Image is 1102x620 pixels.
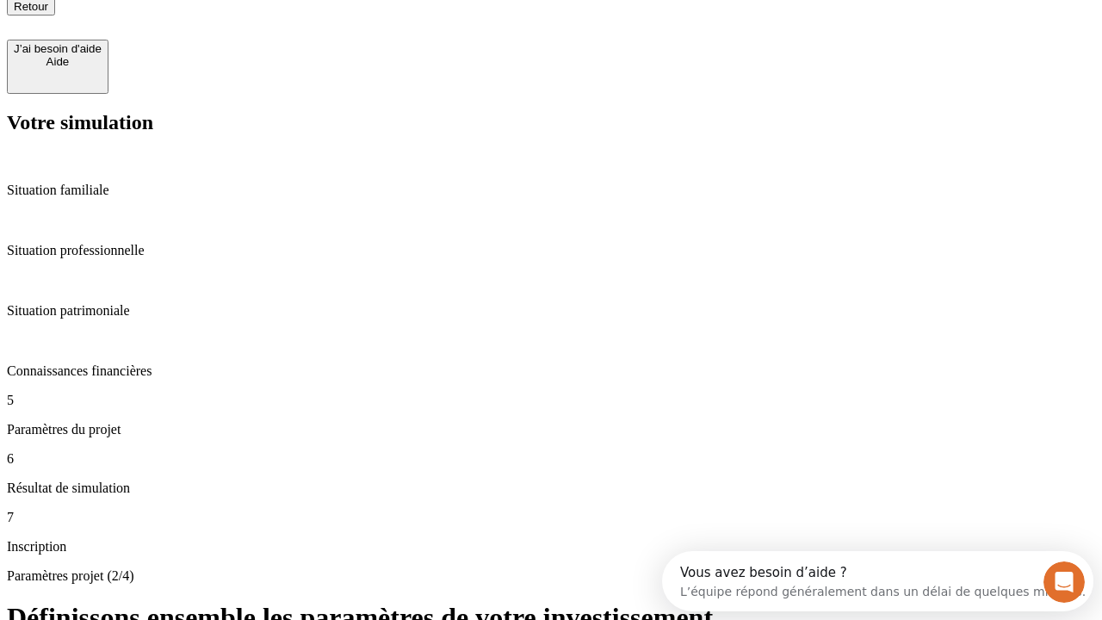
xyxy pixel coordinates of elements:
[7,539,1095,555] p: Inscription
[7,451,1095,467] p: 6
[7,183,1095,198] p: Situation familiale
[1043,561,1085,603] iframe: Intercom live chat
[14,55,102,68] div: Aide
[7,480,1095,496] p: Résultat de simulation
[18,28,424,46] div: L’équipe répond généralement dans un délai de quelques minutes.
[7,243,1095,258] p: Situation professionnelle
[7,393,1095,408] p: 5
[14,42,102,55] div: J’ai besoin d'aide
[7,510,1095,525] p: 7
[18,15,424,28] div: Vous avez besoin d’aide ?
[7,7,474,54] div: Ouvrir le Messenger Intercom
[7,303,1095,319] p: Situation patrimoniale
[7,40,108,94] button: J’ai besoin d'aideAide
[7,422,1095,437] p: Paramètres du projet
[7,568,1095,584] p: Paramètres projet (2/4)
[662,551,1093,611] iframe: Intercom live chat discovery launcher
[7,363,1095,379] p: Connaissances financières
[7,111,1095,134] h2: Votre simulation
